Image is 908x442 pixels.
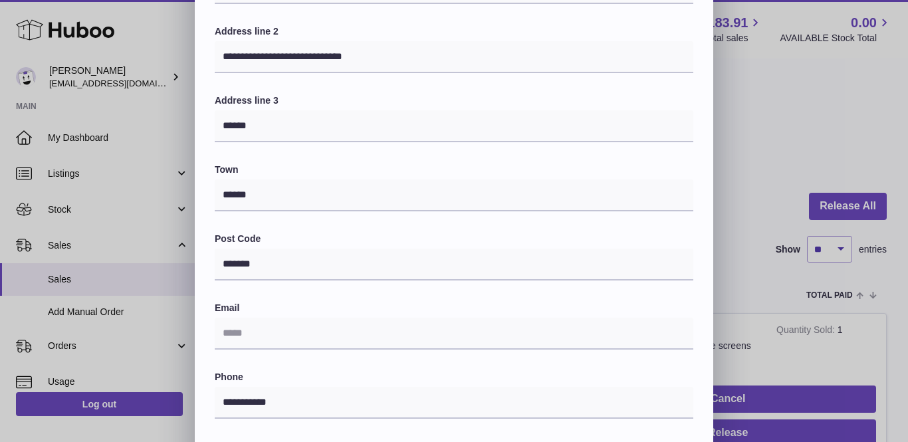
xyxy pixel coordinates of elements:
[215,302,693,314] label: Email
[215,25,693,38] label: Address line 2
[215,233,693,245] label: Post Code
[215,164,693,176] label: Town
[215,371,693,384] label: Phone
[215,94,693,107] label: Address line 3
